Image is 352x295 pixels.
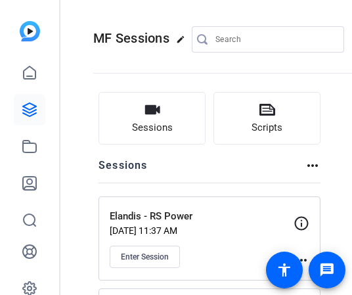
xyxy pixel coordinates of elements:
[132,120,173,135] span: Sessions
[252,120,282,135] span: Scripts
[93,30,169,46] span: MF Sessions
[121,252,169,262] span: Enter Session
[20,21,40,41] img: blue-gradient.svg
[110,246,180,268] button: Enter Session
[305,158,320,173] mat-icon: more_horiz
[99,92,206,145] button: Sessions
[176,35,192,51] mat-icon: edit
[276,262,292,278] mat-icon: accessibility
[319,262,335,278] mat-icon: message
[110,209,290,224] p: Elandis - RS Power
[110,225,294,236] p: [DATE] 11:37 AM
[99,158,148,183] h2: Sessions
[215,32,334,47] input: Search
[213,92,320,145] button: Scripts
